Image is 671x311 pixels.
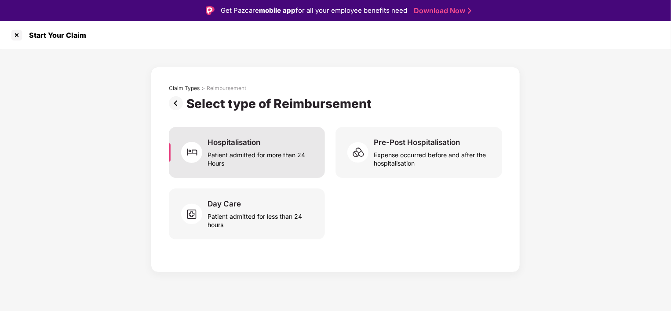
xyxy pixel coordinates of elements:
div: Start Your Claim [24,31,86,40]
div: Select type of Reimbursement [186,96,375,111]
img: Stroke [468,6,471,15]
div: > [201,85,205,92]
div: Patient admitted for less than 24 hours [208,209,314,229]
strong: mobile app [259,6,295,14]
div: Day Care [208,199,241,209]
img: Logo [206,6,215,15]
div: Get Pazcare for all your employee benefits need [221,5,407,16]
div: Reimbursement [207,85,246,92]
img: svg+xml;base64,PHN2ZyBpZD0iUHJldi0zMngzMiIgeG1sbnM9Imh0dHA6Ly93d3cudzMub3JnLzIwMDAvc3ZnIiB3aWR0aD... [169,96,186,110]
img: svg+xml;base64,PHN2ZyB4bWxucz0iaHR0cDovL3d3dy53My5vcmcvMjAwMC9zdmciIHdpZHRoPSI2MCIgaGVpZ2h0PSI1OC... [181,201,208,227]
img: svg+xml;base64,PHN2ZyB4bWxucz0iaHR0cDovL3d3dy53My5vcmcvMjAwMC9zdmciIHdpZHRoPSI2MCIgaGVpZ2h0PSI2MC... [181,139,208,166]
div: Pre-Post Hospitalisation [374,137,460,147]
div: Claim Types [169,85,200,92]
a: Download Now [414,6,469,15]
div: Patient admitted for more than 24 Hours [208,147,314,167]
div: Hospitalisation [208,137,260,147]
img: svg+xml;base64,PHN2ZyB4bWxucz0iaHR0cDovL3d3dy53My5vcmcvMjAwMC9zdmciIHdpZHRoPSI2MCIgaGVpZ2h0PSI1OC... [347,139,374,166]
div: Expense occurred before and after the hospitalisation [374,147,492,167]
